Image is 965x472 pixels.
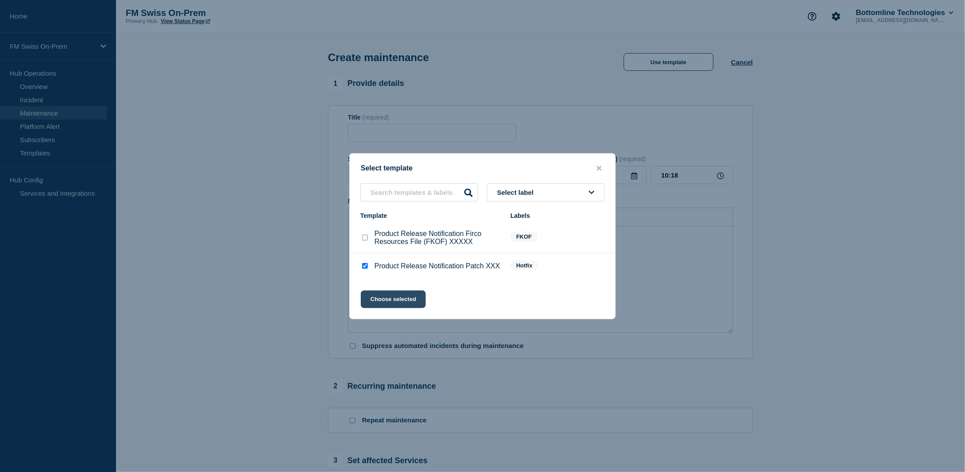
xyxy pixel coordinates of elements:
div: Template [360,212,502,219]
input: Product Release Notification Patch XXX checkbox [362,263,368,269]
button: Select label [487,183,605,201]
button: close button [594,164,604,173]
input: Product Release Notification Firco Resources File (FKOF) XXXXX checkbox [362,235,368,240]
span: FKOF [510,232,537,242]
span: Select label [497,189,537,196]
input: Search templates & labels [360,183,478,201]
span: Hotfix [510,260,538,271]
div: Select template [350,164,615,173]
p: Product Release Notification Patch XXX [374,262,500,270]
div: Labels [510,212,605,219]
p: Product Release Notification Firco Resources File (FKOF) XXXXX [374,230,502,246]
button: Choose selected [361,290,426,308]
